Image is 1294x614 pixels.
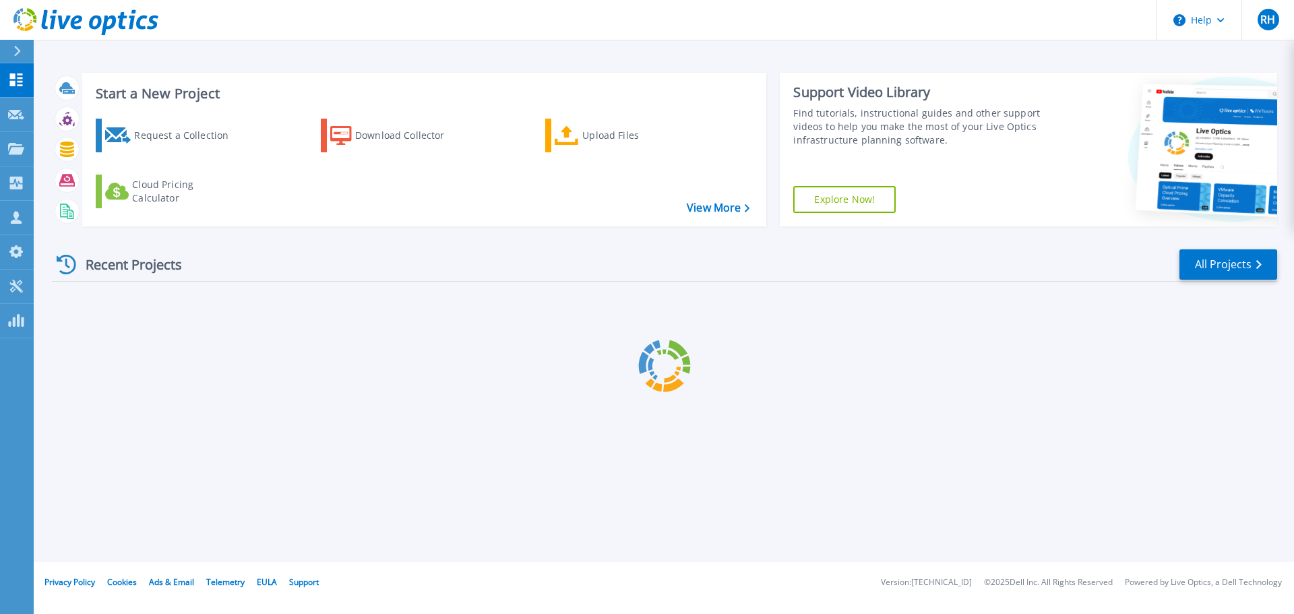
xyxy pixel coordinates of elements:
a: All Projects [1179,249,1277,280]
div: Find tutorials, instructional guides and other support videos to help you make the most of your L... [793,106,1047,147]
a: Support [289,576,319,588]
a: Cloud Pricing Calculator [96,175,246,208]
a: View More [687,202,749,214]
a: EULA [257,576,277,588]
div: Upload Files [582,122,690,149]
a: Download Collector [321,119,471,152]
li: Version: [TECHNICAL_ID] [881,578,972,587]
h3: Start a New Project [96,86,749,101]
a: Telemetry [206,576,245,588]
div: Request a Collection [134,122,242,149]
li: Powered by Live Optics, a Dell Technology [1125,578,1282,587]
li: © 2025 Dell Inc. All Rights Reserved [984,578,1113,587]
div: Recent Projects [52,248,200,281]
div: Support Video Library [793,84,1047,101]
a: Privacy Policy [44,576,95,588]
a: Explore Now! [793,186,896,213]
a: Request a Collection [96,119,246,152]
a: Upload Files [545,119,696,152]
div: Cloud Pricing Calculator [132,178,240,205]
a: Ads & Email [149,576,194,588]
a: Cookies [107,576,137,588]
span: RH [1260,14,1275,25]
div: Download Collector [355,122,463,149]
